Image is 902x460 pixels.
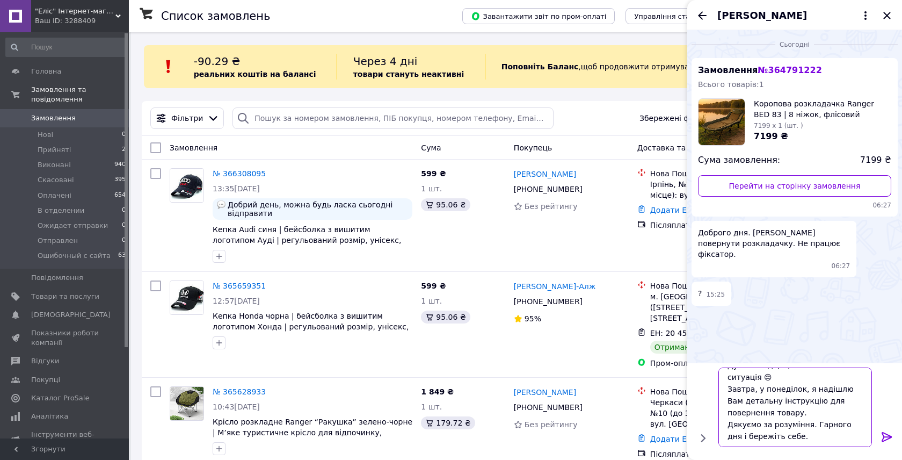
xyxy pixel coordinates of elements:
a: Фото товару [170,281,204,315]
div: 95.06 ₴ [421,311,470,324]
h1: Список замовлень [161,10,270,23]
b: Поповніть Баланс [501,62,579,71]
b: реальних коштів на балансі [194,70,316,78]
span: Скасовані [38,175,74,185]
span: 06:27 12.10.2025 [698,201,891,210]
span: 940 [114,160,126,170]
span: Без рейтингу [525,420,578,429]
span: Доброго дня. [PERSON_NAME] повернути розкладачку. Не працює фіксатор. [698,227,850,260]
span: 0 [122,236,126,246]
input: Пошук [5,38,127,57]
div: [PHONE_NUMBER] [512,182,585,197]
span: Всього товарів: 1 [698,80,764,89]
textarea: Шановний клієнте, Дуже шкода, що виникла така ситуація 😔 Завтра, у понеділок, я надішлю Вам детал... [718,368,872,447]
span: Коропова розкладачка Ranger BED 83 | 8 ніжок, флісовий матрац, регульовані опори, навантаження до... [754,98,891,120]
span: Управління статусами [634,12,716,20]
span: 7199 ₴ [860,154,891,167]
span: [PERSON_NAME] [717,9,807,23]
span: 0 [122,206,126,215]
button: Показати кнопки [696,431,710,445]
button: Назад [696,9,709,22]
button: Управління статусами [625,8,725,24]
span: 7199 ₴ [754,131,788,141]
span: Прийняті [38,145,71,155]
span: Головна [31,67,61,76]
span: 12:57[DATE] [213,297,260,305]
div: Черкаси ([GEOGRAPHIC_DATA].), №10 (до 30 кг на одне місце): вул. [GEOGRAPHIC_DATA], 8 [650,397,777,429]
div: [PHONE_NUMBER] [512,400,585,415]
span: 10:43[DATE] [213,402,260,411]
a: Фото товару [170,168,204,203]
span: 7199 x 1 (шт. ) [754,122,803,130]
span: -90.29 ₴ [194,55,240,68]
div: Отримано [650,341,699,354]
span: 654 [114,191,126,200]
span: 63 [118,251,126,261]
span: Фільтри [171,113,203,124]
a: № 365628933 [213,387,266,396]
span: Ожидает отправки [38,221,108,231]
span: 95% [525,314,541,323]
button: Закрити [881,9,893,22]
span: № 364791222 [758,65,821,75]
span: Покупець [514,143,552,152]
span: Добрий день, можна будь ласка сьогодні відправити [228,200,408,218]
button: [PERSON_NAME] [717,9,872,23]
div: Ваш ID: 3288409 [35,16,129,26]
div: Ірпінь, №10 (до 30 кг на одне місце): вул. Соборна, 1-В [650,179,777,200]
span: Каталог ProSale [31,393,89,403]
a: Кепка Audi синя | бейсболка з вишитим логотипом Ауді | регульований розмір, унісекс, 100 % бавовна [213,225,401,255]
span: Завантажити звіт по пром-оплаті [471,11,606,21]
span: 395 [114,175,126,185]
a: Додати ЕН [650,206,693,214]
a: [PERSON_NAME] [514,387,576,398]
a: № 365659351 [213,282,266,290]
a: № 366308095 [213,169,266,178]
span: 15:25 12.10.2025 [706,290,725,299]
div: Післяплата [650,449,777,459]
span: Відгуки [31,356,59,366]
a: [PERSON_NAME] [514,169,576,179]
div: , щоб продовжити отримувати замовлення [485,54,773,80]
span: Інструменти веб-майстра та SEO [31,430,99,449]
img: Фото товару [170,387,203,420]
span: ЕН: 20 4512 6663 0755 [650,329,740,337]
span: Через 4 дні [353,55,418,68]
span: Збережені фільтри: [639,113,718,124]
span: ? [698,288,702,299]
span: 0 [122,130,126,140]
span: Замовлення та повідомлення [31,85,129,104]
span: Без рейтингу [525,202,578,211]
div: [PHONE_NUMBER] [512,294,585,309]
span: Замовлення [170,143,217,152]
span: 1 шт. [421,184,442,193]
input: Пошук за номером замовлення, ПІБ покупця, номером телефону, Email, номером накладної [232,107,553,129]
span: Нові [38,130,53,140]
span: Доставка та оплата [637,143,716,152]
img: Фото товару [170,281,203,314]
span: Товари та послуги [31,292,99,301]
span: Оплачені [38,191,71,200]
div: 12.10.2025 [692,39,898,49]
span: 1 849 ₴ [421,387,454,396]
div: м. [GEOGRAPHIC_DATA] ([STREET_ADDRESS]: вул. [STREET_ADDRESS] [650,291,777,324]
span: 06:27 12.10.2025 [832,262,850,271]
span: 1 шт. [421,402,442,411]
span: 2 [122,145,126,155]
div: Нова Пошта [650,168,777,179]
span: Повідомлення [31,273,83,283]
img: :speech_balloon: [217,200,225,209]
a: Крісло розкладне Ranger “Ракушка” зелено-чорне | М’яке туристичне крісло для відпочинку, риболовл... [213,418,412,448]
div: Нова Пошта [650,281,777,291]
div: 179.72 ₴ [421,416,475,429]
a: Кепка Honda чорна | бейсболка з вишитим логотипом Хонда | регульований розмір, унісекс, 100 % бав... [213,312,409,342]
a: Фото товару [170,386,204,421]
b: товари стануть неактивні [353,70,464,78]
a: [PERSON_NAME]-Алж [514,281,595,292]
span: Виконані [38,160,71,170]
span: Замовлення [698,65,822,75]
img: Фото товару [170,169,203,202]
span: Аналітика [31,412,68,421]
